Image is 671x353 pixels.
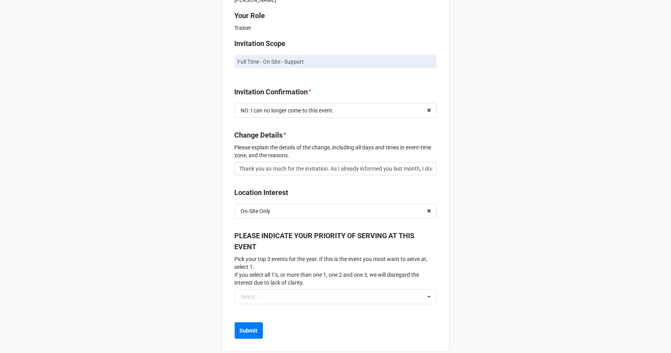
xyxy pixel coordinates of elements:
[235,38,286,49] label: Invitation Scope
[235,143,437,159] p: Please explain the details of the change, including all days and times in event-time zone, and th...
[238,58,434,66] p: Full Time - On Site - Support
[240,327,258,335] b: Submit
[235,24,437,32] p: Trainer
[241,294,261,300] div: Select ...
[235,255,437,287] p: Pick your top 3 events for the year. If this is the event you most want to serve at, select 1. If...
[235,130,283,141] label: Change Details
[235,187,289,198] label: Location Interest
[241,108,334,113] div: NO: I can no longer come to this event.
[235,11,265,20] b: Your Role
[235,322,263,339] button: Submit
[235,230,437,253] label: PLEASE INDICATE YOUR PRIORITY OF SERVING AT THIS EVENT
[241,208,271,214] div: On-Site Only
[235,86,308,97] label: Invitation Confirmation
